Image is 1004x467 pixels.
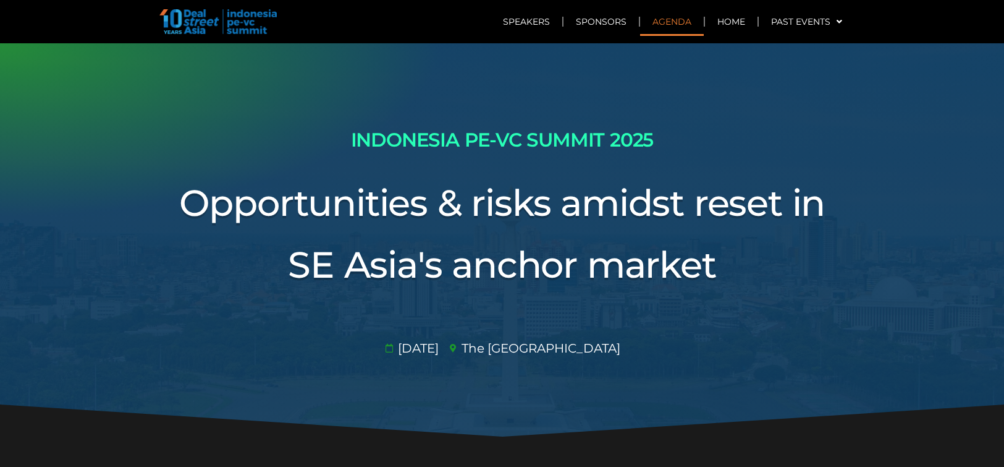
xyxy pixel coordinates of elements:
[458,339,620,358] span: The [GEOGRAPHIC_DATA]​
[395,339,439,358] span: [DATE]​
[491,7,562,36] a: Speakers
[705,7,757,36] a: Home
[156,124,848,156] h2: INDONESIA PE-VC SUMMIT 2025
[640,7,704,36] a: Agenda
[563,7,639,36] a: Sponsors
[156,172,848,296] h3: Opportunities & risks amidst reset in SE Asia's anchor market
[759,7,854,36] a: Past Events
